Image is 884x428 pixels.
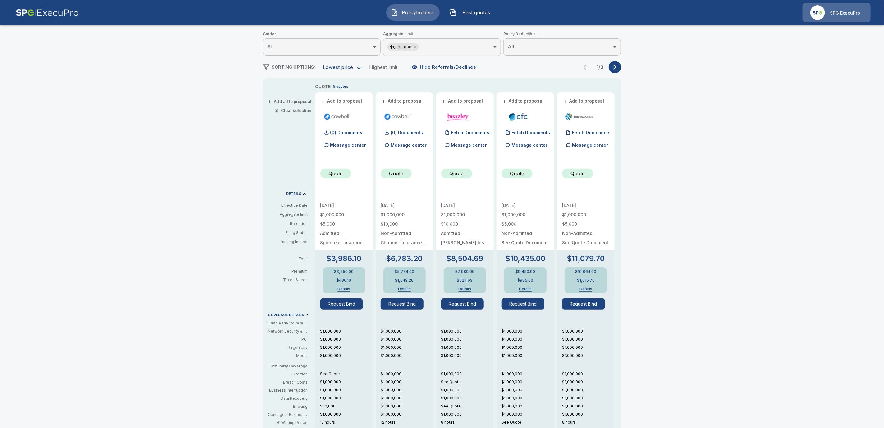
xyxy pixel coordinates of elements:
p: Quote [570,170,585,177]
p: Quote [450,170,464,177]
p: See Quote [441,403,494,409]
p: Network Security & Privacy Liability: Third party liability costs [268,329,308,334]
p: $1,000,000 [381,345,433,350]
p: Bricking: When computers and electronic hardware are damaged beyond repair [268,404,308,409]
p: Quote [329,170,343,177]
p: See Quote [320,371,373,377]
button: Policyholders IconPolicyholders [386,4,440,21]
p: Quote [510,170,524,177]
img: beazleycyber [444,112,473,122]
p: $1,000,000 [441,329,494,334]
span: $1,000,000 [387,44,414,51]
p: Premium [268,269,313,273]
p: $3,550.00 [334,270,354,274]
button: Details [452,287,477,291]
p: $524.69 [457,278,473,282]
p: $436.10 [337,278,351,282]
p: $1,000,000 [320,387,373,393]
p: $1,000,000 [562,403,615,409]
p: $1,000,000 [502,353,554,358]
p: Non-Admitted [381,231,428,236]
p: 8 hours [441,420,494,425]
p: $1,000,000 [562,387,615,393]
div: $1,000,000 [387,43,419,51]
p: $1,000,000 [562,395,615,401]
button: +Add all to proposal [269,99,312,104]
p: $1,000,000 [320,337,373,342]
button: +Add to proposal [320,98,364,104]
p: $1,000,000 [320,379,373,385]
span: Past quotes [459,9,493,16]
p: $1,000,000 [562,379,615,385]
span: Request Bind [562,298,610,310]
p: $1,000,000 [562,345,615,350]
p: $1,015.70 [577,278,595,282]
p: $1,000,000 [502,213,549,217]
p: (0) Documents [330,131,363,135]
div: Lowest price [323,64,353,70]
p: $1,000,000 [320,395,373,401]
p: Breach Costs: Covers breach costs from an attack [268,380,308,385]
button: +Add to proposal [502,98,545,104]
p: [DATE] [562,203,610,208]
button: Details [392,287,417,291]
p: $1,000,000 [502,379,554,385]
p: $1,000,000 [562,412,615,417]
p: $1,000,000 [502,403,554,409]
p: DETAILS [286,192,302,196]
img: cfccyber [504,112,533,122]
p: $1,000,000 [381,353,433,358]
p: Fetch Documents [572,131,611,135]
button: Request Bind [381,298,424,310]
p: [DATE] [441,203,489,208]
p: [DATE] [381,203,428,208]
p: Message center [451,142,487,148]
img: cowbellp100 [323,112,352,122]
p: See Quote [502,420,554,425]
img: Policyholders Icon [391,9,398,16]
p: $1,000,000 [502,387,554,393]
p: (0) Documents [391,131,423,135]
p: $1,000,000 [502,371,554,377]
p: Media: When your content triggers legal action against you (e.g. - libel, plagiarism) [268,353,308,358]
p: Retention [268,221,308,227]
p: $50,000 [320,403,373,409]
p: $10,435.00 [505,255,545,262]
img: Agency Icon [810,5,825,20]
span: + [502,99,506,103]
p: $1,000,000 [381,403,433,409]
img: Past quotes Icon [449,9,457,16]
button: +Add to proposal [381,98,424,104]
p: $5,000 [502,222,549,226]
p: $1,000,000 [562,337,615,342]
p: 12 hours [381,420,433,425]
p: Fetch Documents [511,131,550,135]
p: Quote [389,170,403,177]
p: $1,000,000 [320,213,368,217]
a: Agency IconSPG ExecuPro [803,3,871,22]
button: Request Bind [441,298,484,310]
p: $1,000,000 [502,395,554,401]
p: Effective Date [268,203,308,208]
p: $1,000,000 [381,337,433,342]
p: $10,064.00 [575,270,596,274]
span: Policy Deductible [503,31,621,37]
p: $1,000,000 [441,387,494,393]
p: First Party Coverage [268,363,313,369]
p: 5 quotes [333,84,349,89]
p: Chaucer Insurance Company DAC | NAIC# AA-1780116 [381,241,428,245]
p: $1,000,000 [562,213,610,217]
p: Admitted [320,231,368,236]
p: Business Interruption: Covers lost profits incurred due to not operating [268,388,308,393]
p: Third Party Coverage [268,320,313,326]
p: Beazley Insurance Company, Inc. [441,241,489,245]
p: $10,000 [381,222,428,226]
p: $7,980.00 [455,270,474,274]
p: $1,000,000 [441,345,494,350]
p: $1,000,000 [381,213,428,217]
p: $9,450.00 [515,270,535,274]
p: $1,000,000 [441,353,494,358]
span: Aggregate Limit [383,31,501,37]
p: QUOTE [315,84,331,90]
p: $3,986.10 [327,255,362,262]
